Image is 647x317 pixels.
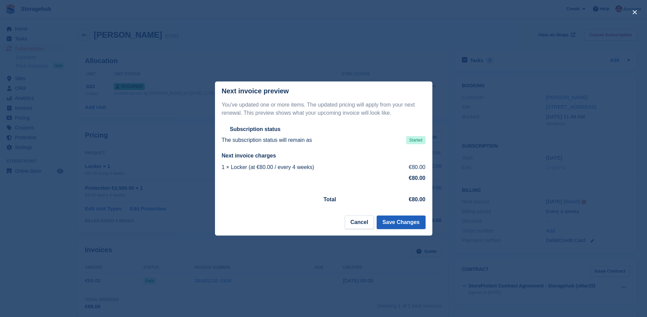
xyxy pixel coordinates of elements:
td: 1 × Locker (at €80.00 / every 4 weeks) [222,162,395,173]
h2: Subscription status [230,126,281,133]
button: Save Changes [377,216,425,229]
span: Started [406,136,426,144]
p: Next invoice preview [222,87,289,95]
p: You've updated one or more items. The updated pricing will apply from your next renewal. This pre... [222,101,426,117]
strong: €80.00 [409,175,426,181]
td: €80.00 [394,162,425,173]
p: The subscription status will remain as [222,136,312,144]
strong: €80.00 [409,197,426,202]
strong: Total [324,197,336,202]
button: close [629,7,640,18]
h2: Next invoice charges [222,152,426,159]
button: Cancel [345,216,374,229]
